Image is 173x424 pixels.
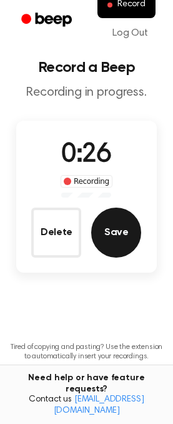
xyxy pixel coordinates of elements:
[100,18,161,48] a: Log Out
[61,142,111,168] span: 0:26
[10,60,163,75] h1: Record a Beep
[91,208,141,258] button: Save Audio Record
[10,85,163,101] p: Recording in progress.
[10,343,163,361] p: Tired of copying and pasting? Use the extension to automatically insert your recordings.
[12,8,83,33] a: Beep
[54,395,144,415] a: [EMAIL_ADDRESS][DOMAIN_NAME]
[7,395,166,416] span: Contact us
[61,175,112,188] div: Recording
[31,208,81,258] button: Delete Audio Record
